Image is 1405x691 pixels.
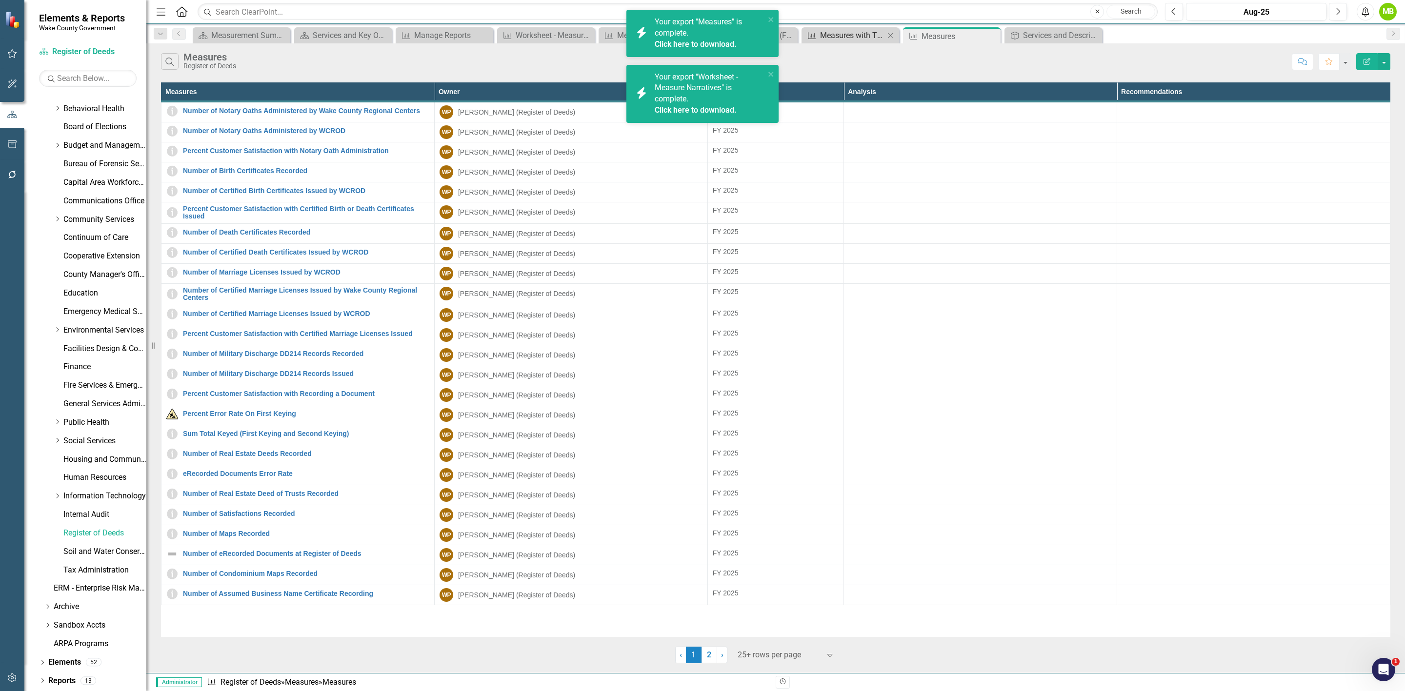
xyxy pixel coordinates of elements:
div: [PERSON_NAME] (Register of Deeds) [458,249,575,258]
td: Double-Click to Edit Right Click for Context Menu [161,545,435,565]
a: Board of Elections [63,121,146,133]
img: Information Only [166,368,178,380]
td: Double-Click to Edit [844,122,1117,142]
td: Double-Click to Edit [434,345,707,365]
div: [PERSON_NAME] (Register of Deeds) [458,470,575,480]
a: Percent Customer Satisfaction with Certified Marriage Licenses Issued [183,330,429,337]
td: Double-Click to Edit [1117,122,1390,142]
div: WP [440,227,453,240]
div: WP [440,105,453,119]
td: Double-Click to Edit [1117,223,1390,243]
td: Double-Click to Edit [844,505,1117,525]
a: General Services Administration [63,398,146,410]
img: Information Only [166,348,178,360]
a: Percent Customer Satisfaction with Certified Birth or Death Certificates Issued [183,205,429,220]
div: FY 2025 [713,348,839,358]
td: Double-Click to Edit [1117,142,1390,162]
a: Click here to download. [655,105,737,115]
td: Double-Click to Edit [434,122,707,142]
td: Double-Click to Edit Right Click for Context Menu [161,101,435,122]
div: [PERSON_NAME] (Register of Deeds) [458,410,575,420]
a: Number of Certified Marriage Licenses Issued by Wake County Regional Centers [183,287,429,302]
td: Double-Click to Edit Right Click for Context Menu [161,283,435,305]
div: WP [440,205,453,219]
span: › [721,650,723,659]
a: Elements [48,657,81,668]
td: Double-Click to Edit [1117,325,1390,345]
td: Double-Click to Edit [1117,243,1390,263]
a: Facilities Design & Construction [63,343,146,355]
td: Double-Click to Edit Right Click for Context Menu [161,585,435,605]
div: FY 2025 [713,428,839,438]
a: Number of Notary Oaths Administered by WCROD [183,127,429,135]
div: WP [440,408,453,422]
div: Services and Descriptions [1023,29,1100,41]
td: Double-Click to Edit [844,525,1117,545]
img: Information Only [166,288,178,300]
td: Double-Click to Edit Right Click for Context Menu [161,182,435,202]
button: Search [1106,5,1155,19]
td: Double-Click to Edit Right Click for Context Menu [161,405,435,425]
a: Manage Reports [398,29,491,41]
td: Double-Click to Edit [1117,202,1390,224]
div: WP [440,287,453,300]
img: Information Only [166,207,178,218]
td: Double-Click to Edit [434,283,707,305]
td: Double-Click to Edit Right Click for Context Menu [161,465,435,485]
td: Double-Click to Edit [434,565,707,585]
div: [PERSON_NAME] (Register of Deeds) [458,370,575,380]
a: ARPA Programs [54,638,146,650]
a: 2 [702,647,717,663]
td: Double-Click to Edit Right Click for Context Menu [161,485,435,505]
div: WP [440,388,453,402]
img: Not Defined [166,548,178,560]
a: County Manager's Office [63,269,146,280]
div: FY 2025 [713,448,839,458]
td: Double-Click to Edit [1117,162,1390,182]
td: Double-Click to Edit [844,182,1117,202]
div: WP [440,267,453,280]
div: [PERSON_NAME] (Register of Deeds) [458,490,575,500]
div: FY 2025 [713,165,839,175]
img: Information Only [166,185,178,197]
td: Double-Click to Edit [844,263,1117,283]
a: Click here to download. [655,39,737,49]
a: Soil and Water Conservation [63,546,146,557]
td: Double-Click to Edit Right Click for Context Menu [161,243,435,263]
td: Double-Click to Edit [1117,505,1390,525]
a: Percent Customer Satisfaction with Recording a Document [183,390,429,397]
img: Information Only [166,328,178,340]
div: FY 2025 [713,247,839,257]
div: Measures [183,52,236,62]
td: Double-Click to Edit [434,505,707,525]
a: Sum Total Keyed (First Keying and Second Keying) [183,430,429,437]
a: Education [63,288,146,299]
a: Percent Error Rate On First Keying [183,410,429,417]
div: WP [440,588,453,602]
td: Double-Click to Edit [844,485,1117,505]
td: Double-Click to Edit Right Click for Context Menu [161,325,435,345]
td: Double-Click to Edit Right Click for Context Menu [161,122,435,142]
a: eRecorded Documents Error Rate [183,470,429,477]
div: Aug-25 [1189,6,1323,18]
td: Double-Click to Edit [1117,465,1390,485]
a: Number of Condominium Maps Recorded [183,570,429,577]
td: Double-Click to Edit [434,545,707,565]
td: Double-Click to Edit [434,465,707,485]
a: Number of Birth Certificates Recorded [183,167,429,175]
span: 1 [1392,658,1400,666]
td: Double-Click to Edit [434,101,707,122]
a: Capital Area Workforce Development [63,177,146,188]
td: Double-Click to Edit [434,202,707,224]
div: [PERSON_NAME] (Register of Deeds) [458,167,575,177]
td: Double-Click to Edit [1117,101,1390,122]
a: Sandbox Accts [54,620,146,631]
a: Archive [54,601,146,612]
div: FY 2025 [713,368,839,378]
td: Double-Click to Edit [434,385,707,405]
div: FY 2025 [713,227,839,237]
img: Information Only [166,125,178,137]
input: Search ClearPoint... [198,3,1158,20]
td: Double-Click to Edit [844,142,1117,162]
div: WP [440,165,453,179]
